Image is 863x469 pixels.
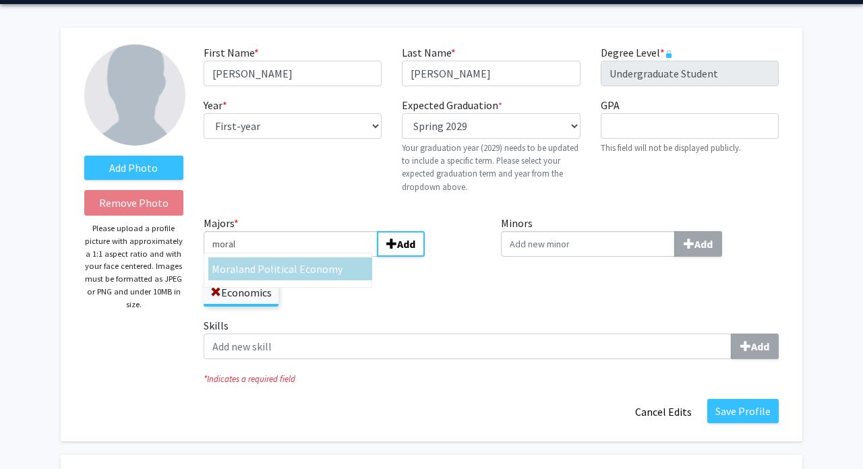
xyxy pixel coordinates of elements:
[731,334,779,359] button: Skills
[694,237,713,251] b: Add
[402,97,502,113] label: Expected Graduation
[397,237,415,251] b: Add
[402,142,580,193] p: Your graduation year (2029) needs to be updated to include a specific term. Please select your ex...
[212,262,239,276] span: Moral
[84,222,183,311] p: Please upload a profile picture with approximately a 1:1 aspect ratio and with your face centered...
[204,97,227,113] label: Year
[204,231,378,257] input: Majors*Moraland Political EconomyAdd
[601,44,673,61] label: Degree Level
[707,399,779,423] button: Save Profile
[674,231,722,257] button: Minors
[665,50,673,58] svg: This information is provided and automatically updated by Johns Hopkins University and is not edi...
[84,190,183,216] button: Remove Photo
[751,340,769,353] b: Add
[601,142,741,153] small: This field will not be displayed publicly.
[84,156,183,180] label: AddProfile Picture
[377,231,425,257] button: Majors*Moraland Political Economy
[204,44,259,61] label: First Name
[239,262,343,276] span: and Political Economy
[204,215,481,257] label: Majors
[204,373,779,385] i: Indicates a required field
[501,231,675,257] input: MinorsAdd
[601,97,620,113] label: GPA
[204,281,278,304] label: Economics
[10,408,57,459] iframe: Chat
[626,399,701,425] button: Cancel Edits
[84,44,185,146] img: Profile Picture
[501,215,779,257] label: Minors
[402,44,456,61] label: Last Name
[204,317,779,359] label: Skills
[204,334,732,359] input: SkillsAdd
